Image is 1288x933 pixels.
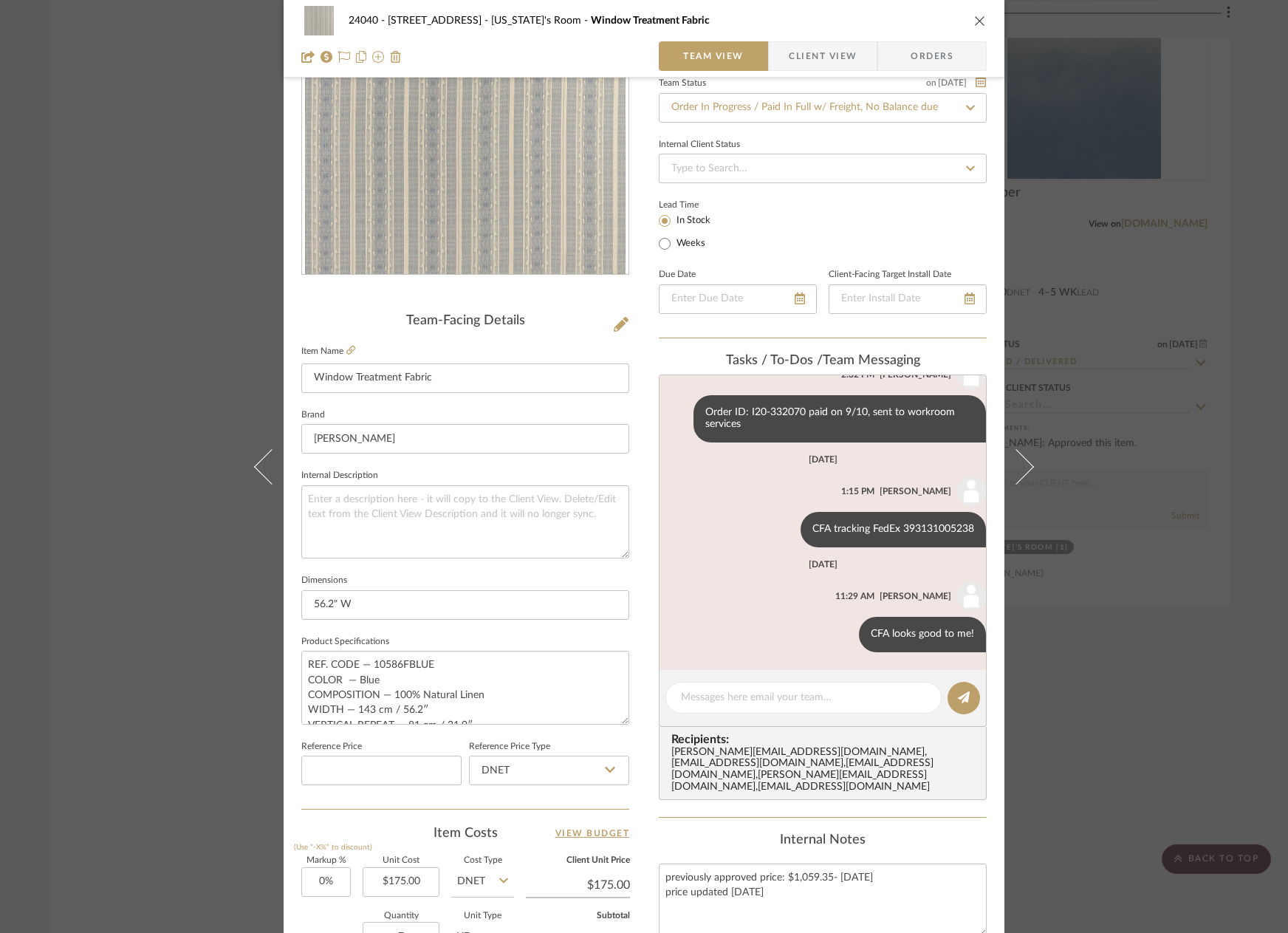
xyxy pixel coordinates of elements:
[491,16,591,26] span: [US_STATE]'s Room
[789,41,857,71] span: Client View
[301,590,629,620] input: Enter the dimensions of this item
[859,617,986,652] div: CFA looks good to me!
[451,912,514,920] label: Unit Type
[659,93,987,123] input: Type to Search…
[301,411,325,419] label: Brand
[659,154,987,183] input: Type to Search…
[880,589,951,603] div: [PERSON_NAME]
[301,857,351,864] label: Markup %
[390,51,402,63] img: Remove from project
[659,833,987,849] div: Internal Notes
[659,80,706,87] div: Team Status
[809,454,837,465] div: [DATE]
[880,485,951,498] div: [PERSON_NAME]
[301,743,362,751] label: Reference Price
[956,581,986,611] img: user_avatar.png
[659,271,696,278] label: Due Date
[829,284,987,314] input: Enter Install Date
[659,284,817,314] input: Enter Due Date
[829,271,951,278] label: Client-Facing Target Install Date
[841,485,874,498] div: 1:15 PM
[301,424,629,454] input: Enter Brand
[674,214,710,228] label: In Stock
[301,638,389,646] label: Product Specifications
[349,16,491,26] span: 24040 - [STREET_ADDRESS]
[801,512,986,547] div: CFA tracking FedEx 393131005238
[726,354,823,367] span: Tasks / To-Dos /
[671,733,980,746] span: Recipients:
[301,345,355,358] label: Item Name
[659,353,987,369] div: team Messaging
[809,559,837,570] div: [DATE]
[671,747,980,794] div: [PERSON_NAME][EMAIL_ADDRESS][DOMAIN_NAME] , [EMAIL_ADDRESS][DOMAIN_NAME] , [EMAIL_ADDRESS][DOMAIN...
[659,141,740,148] div: Internal Client Status
[894,41,970,71] span: Orders
[659,211,735,253] mat-radio-group: Select item type
[451,857,514,864] label: Cost Type
[526,857,630,864] label: Client Unit Price
[591,16,710,26] span: Window Treatment Fabric
[674,237,705,250] label: Weeks
[301,472,378,479] label: Internal Description
[659,198,735,211] label: Lead Time
[301,363,629,393] input: Enter Item Name
[301,824,629,842] div: Item Costs
[693,395,986,442] div: Order ID: I20-332070 paid on 9/10, sent to workroom services
[363,857,439,864] label: Unit Cost
[301,6,337,35] img: 88389036-4545-4d90-9a06-dae8e0c0fd0e_48x40.jpg
[956,476,986,506] img: user_avatar.png
[936,78,968,88] span: [DATE]
[526,912,630,920] label: Subtotal
[555,824,630,842] a: View Budget
[683,41,744,71] span: Team View
[973,14,987,27] button: close
[469,743,550,751] label: Reference Price Type
[301,577,347,584] label: Dimensions
[926,78,936,87] span: on
[363,912,439,920] label: Quantity
[835,589,874,603] div: 11:29 AM
[301,313,629,329] div: Team-Facing Details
